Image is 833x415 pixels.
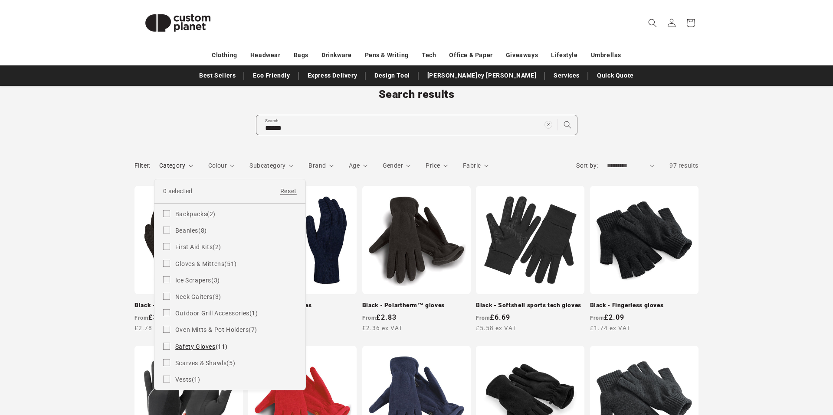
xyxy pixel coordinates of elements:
a: [PERSON_NAME]ey [PERSON_NAME] [423,68,541,83]
span: (51) [175,260,237,268]
a: Lifestyle [551,48,577,63]
span: (7) [175,326,257,334]
a: Giveaways [506,48,538,63]
a: Umbrellas [591,48,621,63]
a: Pens & Writing [365,48,409,63]
span: Ice Scrapers [175,277,211,284]
span: 0 selected [163,188,193,195]
span: Vests [175,376,192,383]
summary: Search [643,13,662,32]
span: (2) [175,210,216,218]
span: (5) [175,359,235,367]
a: Office & Paper [449,48,492,63]
a: Drinkware [321,48,351,63]
iframe: Chat Widget [684,321,833,415]
a: Express Delivery [303,68,362,83]
a: Best Sellers [195,68,240,83]
a: Services [549,68,584,83]
span: Scarves & Shawls [175,360,227,366]
a: Headwear [250,48,281,63]
img: Custom Planet [134,3,221,42]
a: Clothing [212,48,237,63]
span: (11) [175,343,228,350]
span: Safety Gloves [175,343,216,350]
span: Beanies [175,227,198,234]
span: Oven Mitts & Pot Holders [175,326,249,333]
a: Design Tool [370,68,414,83]
a: Eco Friendly [249,68,294,83]
span: Gloves & Mittens [175,260,225,267]
a: Quick Quote [593,68,638,83]
span: Outdoor Grill Accessories [175,310,249,317]
summary: Category (0 selected) [159,161,193,170]
span: (1) [175,309,258,317]
span: (8) [175,227,207,234]
span: First Aid Kits [175,243,213,250]
span: (3) [175,293,221,301]
a: Tech [422,48,436,63]
span: Neck Gaiters [175,293,213,300]
span: (2) [175,243,221,251]
a: Reset [280,186,297,197]
a: Bags [294,48,308,63]
span: Backpacks [175,211,207,217]
span: (3) [175,276,220,284]
span: (1) [175,376,200,383]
